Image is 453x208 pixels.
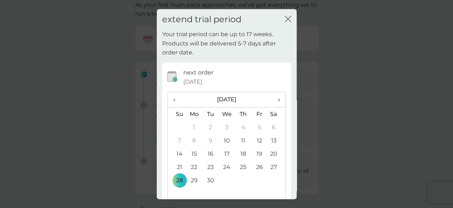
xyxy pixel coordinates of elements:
td: 29 [186,174,203,187]
td: 16 [202,147,218,161]
td: 18 [235,147,251,161]
td: 17 [218,147,235,161]
td: 10 [218,134,235,147]
th: [DATE] [186,92,268,108]
td: 14 [168,147,186,161]
span: › [273,92,280,107]
span: ‹ [173,92,181,107]
p: Your trial period can be up to 17 weeks. Products will be delivered 5-7 days after order date. [162,30,291,58]
td: 6 [267,121,285,134]
td: 13 [267,134,285,147]
td: 19 [251,147,268,161]
td: 7 [168,134,186,147]
td: 24 [218,161,235,174]
span: [DATE] [183,77,202,87]
td: 1 [186,121,203,134]
td: 25 [235,161,251,174]
td: 5 [251,121,268,134]
td: 4 [235,121,251,134]
td: 22 [186,161,203,174]
td: 21 [168,161,186,174]
button: close [285,16,291,23]
td: 30 [202,174,218,187]
th: Su [168,107,186,121]
td: 23 [202,161,218,174]
th: Tu [202,107,218,121]
td: 3 [218,121,235,134]
h2: extend trial period [162,14,241,25]
td: 26 [251,161,268,174]
td: 28 [168,174,186,187]
th: Th [235,107,251,121]
td: 9 [202,134,218,147]
th: Sa [267,107,285,121]
td: 8 [186,134,203,147]
th: Fr [251,107,268,121]
p: next order [183,68,213,78]
th: Mo [186,107,203,121]
th: We [218,107,235,121]
td: 20 [267,147,285,161]
td: 27 [267,161,285,174]
td: 2 [202,121,218,134]
td: 12 [251,134,268,147]
td: 11 [235,134,251,147]
td: 15 [186,147,203,161]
